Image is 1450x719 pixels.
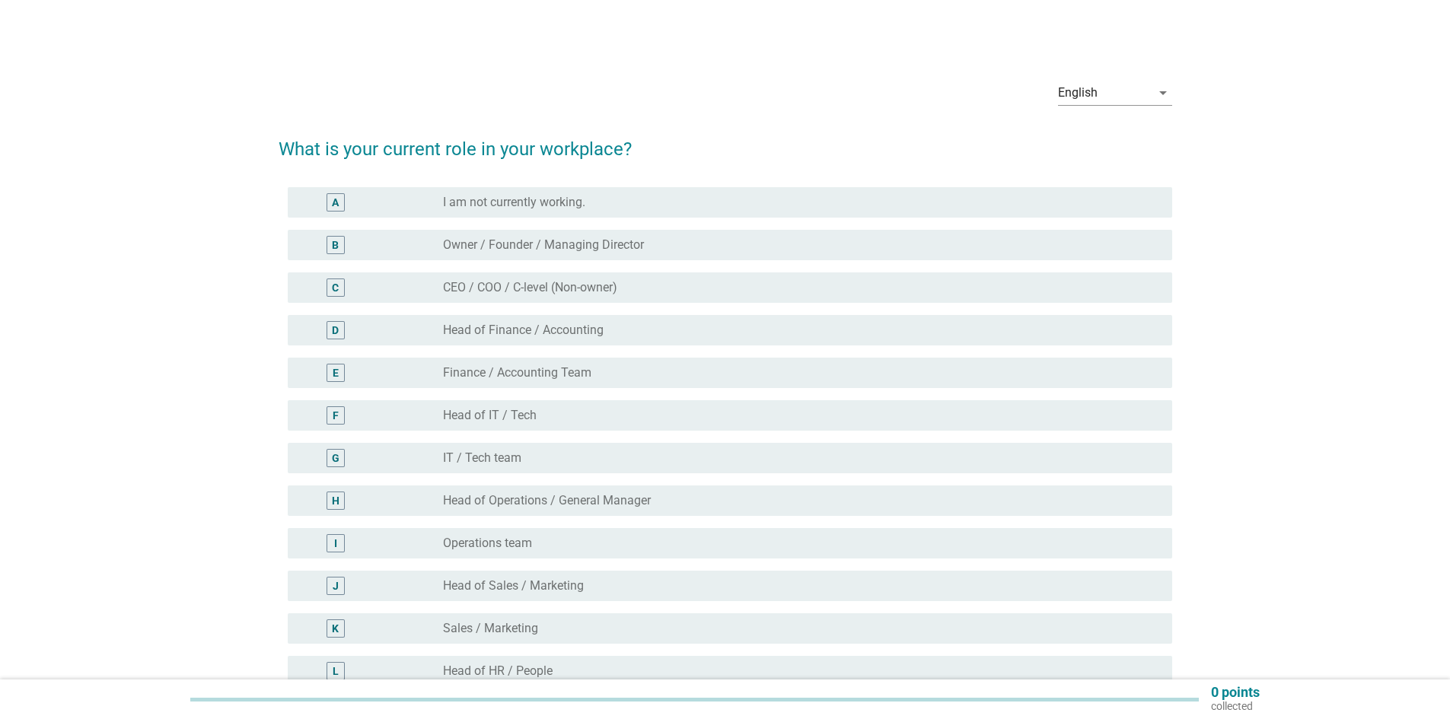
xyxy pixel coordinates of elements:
[443,663,553,679] label: Head of HR / People
[332,237,339,253] div: B
[332,621,339,637] div: K
[443,536,532,551] label: Operations team
[333,578,339,594] div: J
[1211,699,1260,713] p: collected
[332,280,339,296] div: C
[279,120,1172,163] h2: What is your current role in your workplace?
[443,493,651,508] label: Head of Operations / General Manager
[443,280,617,295] label: CEO / COO / C-level (Non-owner)
[332,450,339,466] div: G
[443,621,538,636] label: Sales / Marketing
[1154,84,1172,102] i: arrow_drop_down
[334,536,337,552] div: I
[333,365,339,381] div: E
[443,195,585,210] label: I am not currently working.
[333,408,339,424] div: F
[443,450,521,466] label: IT / Tech team
[332,195,339,211] div: A
[332,493,339,509] div: H
[333,663,339,679] div: L
[443,578,584,593] label: Head of Sales / Marketing
[1211,686,1260,699] p: 0 points
[1058,86,1098,100] div: English
[332,323,339,339] div: D
[443,408,537,423] label: Head of IT / Tech
[443,237,644,253] label: Owner / Founder / Managing Director
[443,365,591,380] label: Finance / Accounting Team
[443,323,604,338] label: Head of Finance / Accounting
